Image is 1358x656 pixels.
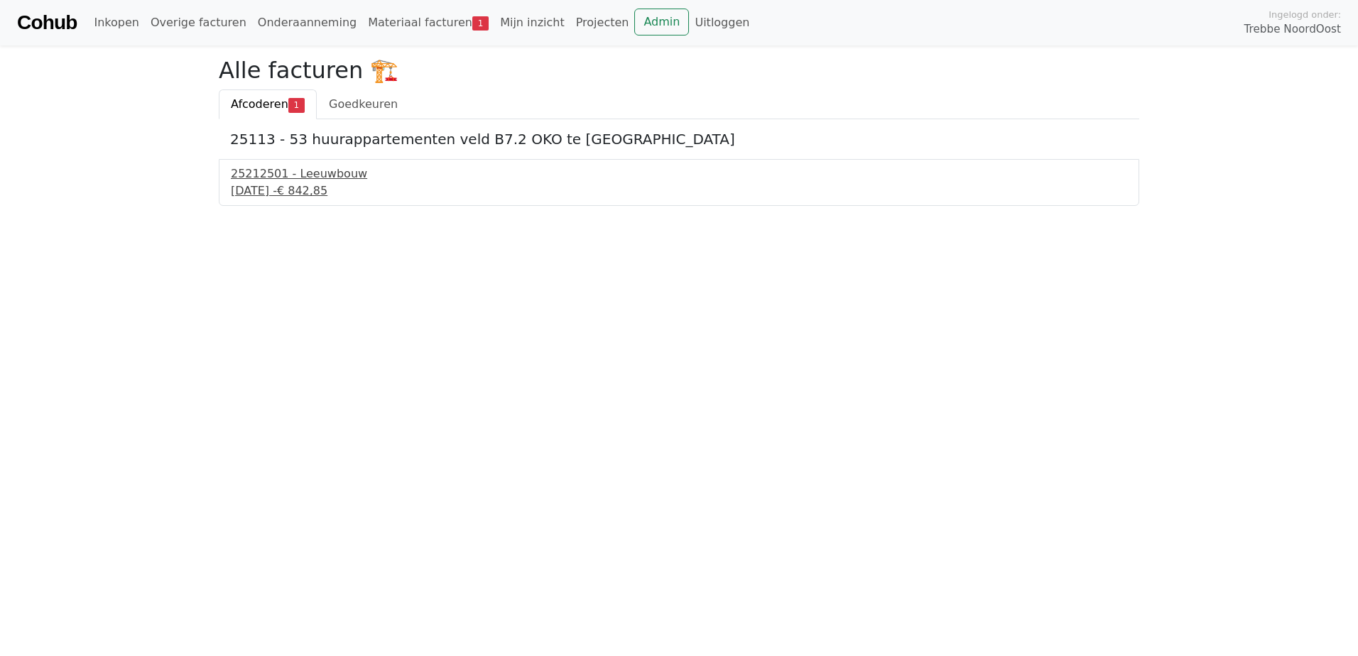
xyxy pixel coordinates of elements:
h5: 25113 - 53 huurappartementen veld B7.2 OKO te [GEOGRAPHIC_DATA] [230,131,1128,148]
a: Materiaal facturen1 [362,9,494,37]
span: Goedkeuren [329,97,398,111]
a: Onderaanneming [252,9,362,37]
a: 25212501 - Leeuwbouw[DATE] -€ 842,85 [231,165,1127,199]
span: Ingelogd onder: [1269,8,1341,21]
span: 1 [472,16,489,31]
span: € 842,85 [277,184,327,197]
h2: Alle facturen 🏗️ [219,57,1139,84]
span: Afcoderen [231,97,288,111]
span: Trebbe NoordOost [1244,21,1341,38]
div: 25212501 - Leeuwbouw [231,165,1127,182]
a: Mijn inzicht [494,9,570,37]
a: Afcoderen1 [219,89,317,119]
div: [DATE] - [231,182,1127,199]
a: Projecten [570,9,635,37]
span: 1 [288,98,305,112]
a: Cohub [17,6,77,40]
a: Uitloggen [689,9,755,37]
a: Goedkeuren [317,89,410,119]
a: Admin [634,9,689,35]
a: Inkopen [88,9,144,37]
a: Overige facturen [145,9,252,37]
